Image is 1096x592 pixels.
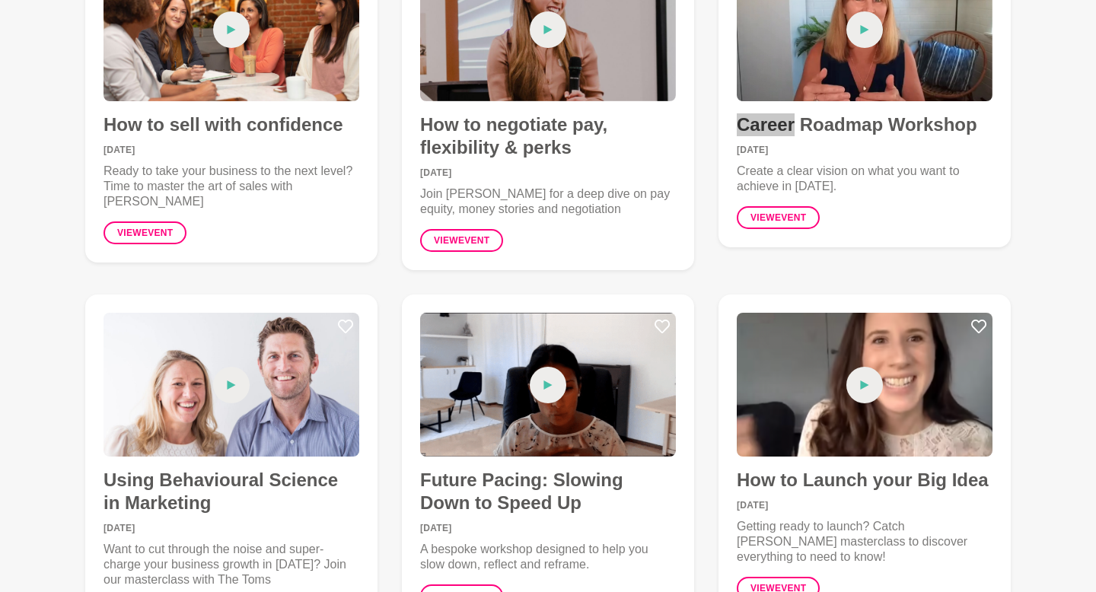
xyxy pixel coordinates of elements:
[104,524,359,533] time: [DATE]
[420,229,503,252] a: Viewevent
[737,145,992,154] time: [DATE]
[104,469,359,514] h4: Using Behavioural Science in Marketing
[737,164,992,194] p: Create a clear vision on what you want to achieve in [DATE].
[104,542,359,587] p: Want to cut through the noise and super-charge your business growth in [DATE]? Join our mastercla...
[737,501,992,510] time: [DATE]
[737,469,992,492] h4: How to Launch your Big Idea
[420,168,676,177] time: [DATE]
[420,524,676,533] time: [DATE]
[420,113,676,159] h4: How to negotiate pay, flexibility & perks
[737,206,820,229] a: Viewevent
[104,164,359,209] p: Ready to take your business to the next level? Time to master the art of sales with [PERSON_NAME]
[737,113,992,136] h4: Career Roadmap Workshop
[420,469,676,514] h4: Future Pacing: Slowing Down to Speed Up
[104,221,186,244] a: Viewevent
[737,519,992,565] p: Getting ready to launch? Catch [PERSON_NAME] masterclass to discover everything to need to know!
[420,186,676,217] p: Join [PERSON_NAME] for a deep dive on pay equity, money stories and negotiation
[104,113,359,136] h4: How to sell with confidence
[420,542,676,572] p: A bespoke workshop designed to help you slow down, reflect and reframe.
[104,145,359,154] time: [DATE]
